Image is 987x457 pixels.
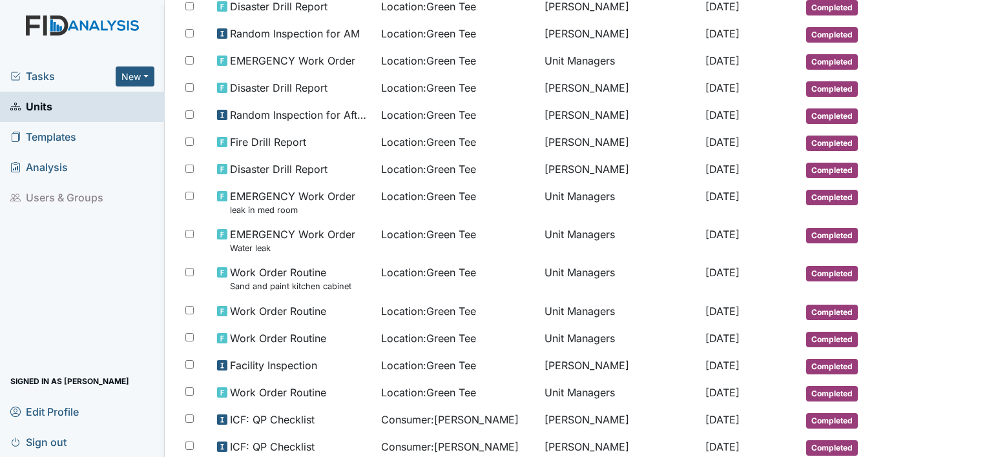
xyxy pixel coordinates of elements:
span: Work Order Routine Sand and paint kitchen cabinet [230,265,351,292]
span: Location : Green Tee [381,80,476,96]
span: [DATE] [705,136,740,148]
span: Completed [806,440,858,456]
span: Location : Green Tee [381,358,476,373]
td: [PERSON_NAME] [539,129,700,156]
span: Location : Green Tee [381,53,476,68]
span: Analysis [10,157,68,178]
span: [DATE] [705,27,740,40]
small: leak in med room [230,204,355,216]
td: [PERSON_NAME] [539,407,700,434]
span: Completed [806,190,858,205]
td: Unit Managers [539,325,700,352]
span: Disaster Drill Report [230,161,327,177]
span: Sign out [10,432,67,452]
span: Completed [806,266,858,281]
span: Completed [806,163,858,178]
td: Unit Managers [539,221,700,259]
span: Completed [806,228,858,243]
td: Unit Managers [539,259,700,298]
span: [DATE] [705,163,740,176]
span: EMERGENCY Work Order [230,53,355,68]
span: Work Order Routine [230,303,326,319]
span: Facility Inspection [230,358,317,373]
span: Disaster Drill Report [230,80,327,96]
span: EMERGENCY Work Order leak in med room [230,188,355,216]
span: Location : Green Tee [381,227,476,242]
span: ICF: QP Checklist [230,439,315,454]
span: Completed [806,413,858,429]
span: Random Inspection for Afternoon [230,107,371,123]
span: Completed [806,54,858,70]
span: Work Order Routine [230,385,326,400]
span: Location : Green Tee [381,107,476,123]
span: EMERGENCY Work Order Water leak [230,227,355,254]
span: Consumer : [PERSON_NAME] [381,439,519,454]
span: Completed [806,27,858,43]
span: Completed [806,332,858,347]
span: [DATE] [705,190,740,203]
span: Random Inspection for AM [230,26,360,41]
span: [DATE] [705,332,740,345]
span: Location : Green Tee [381,385,476,400]
span: Completed [806,81,858,97]
span: Location : Green Tee [381,265,476,280]
button: New [116,66,154,86]
span: Completed [806,305,858,320]
span: Completed [806,386,858,401]
span: Location : Green Tee [381,134,476,150]
td: Unit Managers [539,183,700,221]
span: Completed [806,136,858,151]
span: [DATE] [705,305,740,318]
span: [DATE] [705,54,740,67]
span: Completed [806,108,858,124]
span: Location : Green Tee [381,161,476,177]
span: Signed in as [PERSON_NAME] [10,371,129,391]
span: Location : Green Tee [381,26,476,41]
span: Consumer : [PERSON_NAME] [381,412,519,427]
span: [DATE] [705,108,740,121]
span: [DATE] [705,386,740,399]
span: ICF: QP Checklist [230,412,315,427]
span: [DATE] [705,359,740,372]
a: Tasks [10,68,116,84]
span: [DATE] [705,413,740,426]
small: Water leak [230,242,355,254]
span: Completed [806,359,858,374]
span: [DATE] [705,228,740,241]
td: Unit Managers [539,380,700,407]
span: Work Order Routine [230,330,326,346]
td: [PERSON_NAME] [539,21,700,48]
td: [PERSON_NAME] [539,102,700,129]
td: [PERSON_NAME] [539,156,700,183]
span: Templates [10,127,76,147]
span: [DATE] [705,81,740,94]
td: Unit Managers [539,298,700,325]
td: Unit Managers [539,48,700,75]
span: Edit Profile [10,401,79,421]
td: [PERSON_NAME] [539,352,700,380]
span: Units [10,97,52,117]
span: Location : Green Tee [381,303,476,319]
span: Fire Drill Report [230,134,306,150]
span: [DATE] [705,266,740,279]
span: Location : Green Tee [381,330,476,346]
span: Location : Green Tee [381,188,476,204]
small: Sand and paint kitchen cabinet [230,280,351,292]
td: [PERSON_NAME] [539,75,700,102]
span: [DATE] [705,440,740,453]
